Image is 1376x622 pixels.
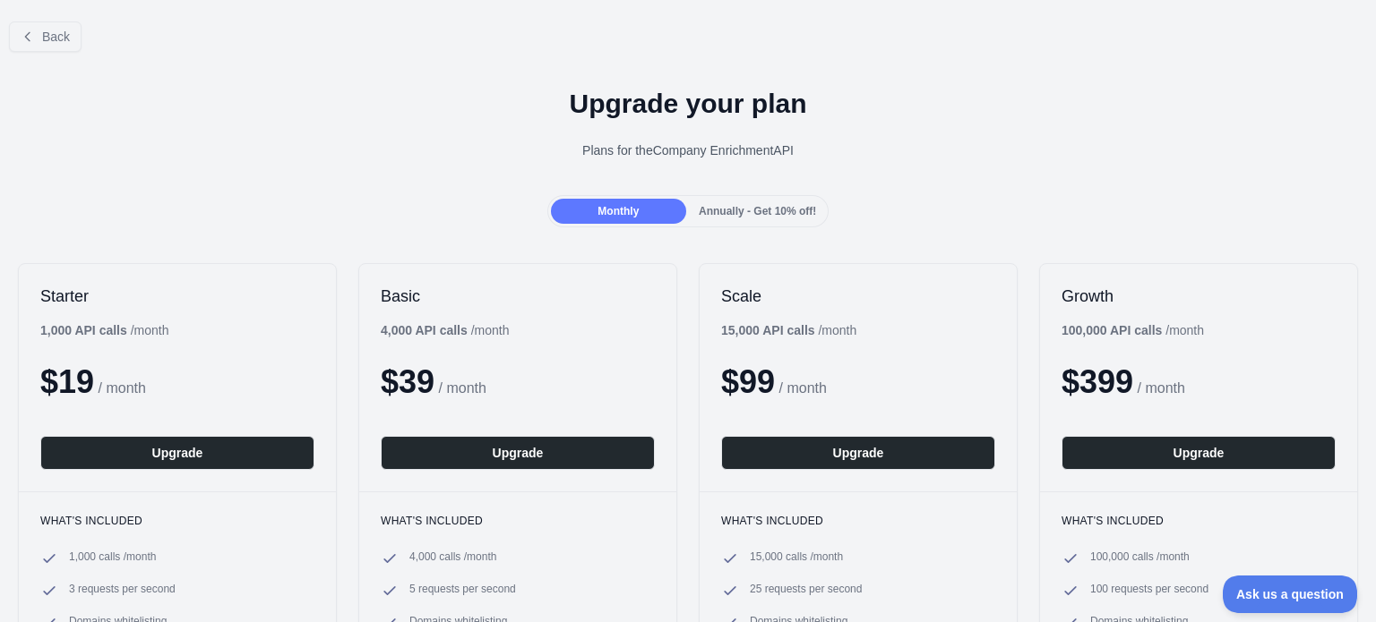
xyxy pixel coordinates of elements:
h2: Scale [721,285,995,307]
span: $ 399 [1062,363,1133,400]
div: / month [381,321,509,339]
span: $ 99 [721,363,775,400]
b: 100,000 API calls [1062,323,1162,337]
div: / month [721,321,856,339]
b: 15,000 API calls [721,323,815,337]
h2: Growth [1062,285,1336,307]
iframe: Toggle Customer Support [1223,575,1358,613]
h2: Basic [381,285,655,307]
div: / month [1062,321,1204,339]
